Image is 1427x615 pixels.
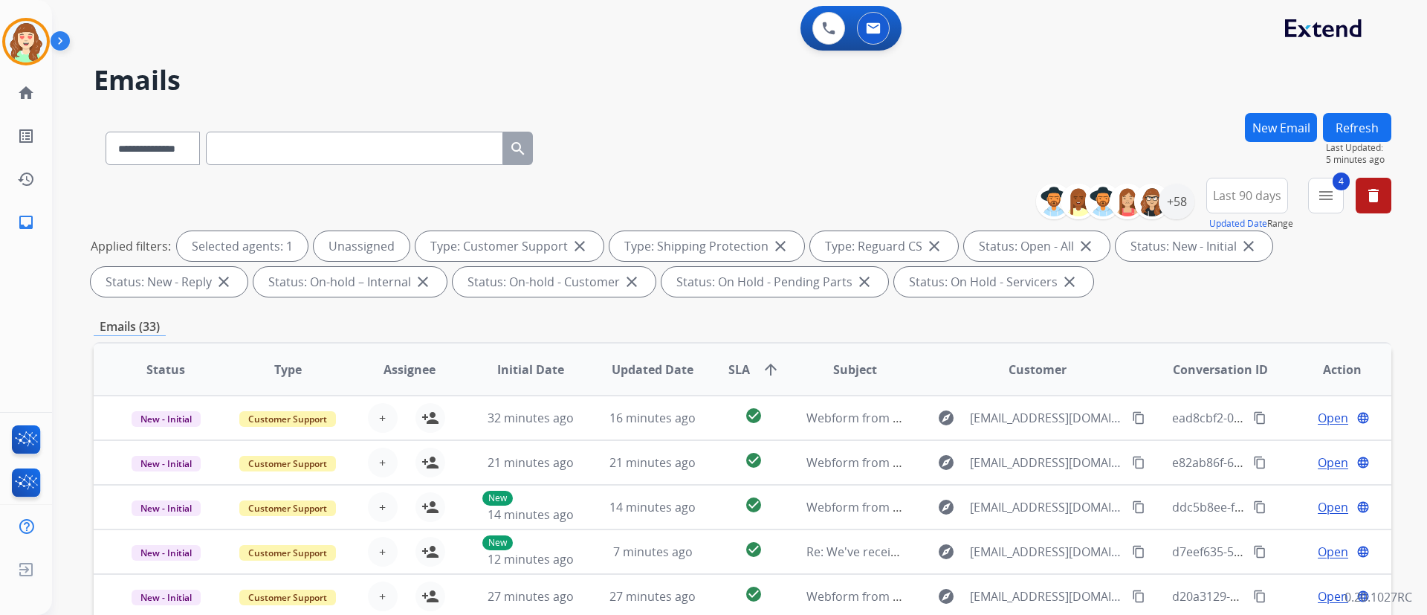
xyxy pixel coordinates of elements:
[132,545,201,561] span: New - Initial
[762,361,780,379] mat-icon: arrow_upward
[1061,273,1078,291] mat-icon: close
[925,237,943,255] mat-icon: close
[5,21,47,62] img: avatar
[368,537,398,567] button: +
[571,237,589,255] mat-icon: close
[1132,500,1145,514] mat-icon: content_copy
[609,410,696,426] span: 16 minutes ago
[482,491,513,506] p: New
[17,84,35,102] mat-icon: home
[937,587,955,605] mat-icon: explore
[806,588,1143,605] span: Webform from [EMAIL_ADDRESS][DOMAIN_NAME] on [DATE]
[728,361,750,379] span: SLA
[661,267,888,297] div: Status: On Hold - Pending Parts
[810,231,958,261] div: Type: Reguard CS
[239,500,336,516] span: Customer Support
[1132,545,1145,558] mat-icon: content_copy
[1240,237,1258,255] mat-icon: close
[488,454,574,471] span: 21 minutes ago
[368,448,398,477] button: +
[1326,154,1391,166] span: 5 minutes ago
[482,535,513,550] p: New
[970,587,1123,605] span: [EMAIL_ADDRESS][DOMAIN_NAME]
[1318,454,1348,471] span: Open
[91,267,247,297] div: Status: New - Reply
[1253,411,1266,425] mat-icon: content_copy
[1206,178,1288,213] button: Last 90 days
[1172,544,1394,560] span: d7eef635-5014-46fc-a9a5-dc360129c517
[488,551,574,567] span: 12 minutes ago
[314,231,410,261] div: Unassigned
[1159,184,1194,219] div: +58
[1356,456,1370,469] mat-icon: language
[612,361,693,379] span: Updated Date
[970,454,1123,471] span: [EMAIL_ADDRESS][DOMAIN_NAME]
[132,500,201,516] span: New - Initial
[609,231,804,261] div: Type: Shipping Protection
[146,361,185,379] span: Status
[1132,590,1145,603] mat-icon: content_copy
[239,590,336,605] span: Customer Support
[937,454,955,471] mat-icon: explore
[488,410,574,426] span: 32 minutes ago
[1132,456,1145,469] mat-icon: content_copy
[94,318,166,336] p: Emails (33)
[379,587,386,605] span: +
[1333,173,1350,190] span: 4
[1172,410,1394,426] span: ead8cbf2-066f-4a9e-a431-7dd799f96cd7
[1172,499,1399,515] span: ddc5b8ee-f635-4cd0-bb34-575f2a52b808
[1253,590,1266,603] mat-icon: content_copy
[806,544,988,560] span: Re: We've received your product
[745,407,763,425] mat-icon: check_circle
[421,454,439,471] mat-icon: person_add
[1318,543,1348,561] span: Open
[1365,187,1382,205] mat-icon: delete
[1356,500,1370,514] mat-icon: language
[1172,588,1401,605] span: d20a3129-7ac7-44c4-b066-7a3c63b612e6
[379,409,386,427] span: +
[132,411,201,427] span: New - Initial
[1213,193,1281,199] span: Last 90 days
[1253,500,1266,514] mat-icon: content_copy
[613,544,693,560] span: 7 minutes ago
[745,541,763,558] mat-icon: check_circle
[745,585,763,603] mat-icon: check_circle
[379,454,386,471] span: +
[368,403,398,433] button: +
[1132,411,1145,425] mat-icon: content_copy
[1209,218,1267,230] button: Updated Date
[17,213,35,231] mat-icon: inbox
[1116,231,1272,261] div: Status: New - Initial
[1253,456,1266,469] mat-icon: content_copy
[806,499,1143,515] span: Webform from [EMAIL_ADDRESS][DOMAIN_NAME] on [DATE]
[970,498,1123,516] span: [EMAIL_ADDRESS][DOMAIN_NAME]
[488,506,574,523] span: 14 minutes ago
[421,587,439,605] mat-icon: person_add
[1317,187,1335,205] mat-icon: menu
[177,231,308,261] div: Selected agents: 1
[937,409,955,427] mat-icon: explore
[745,451,763,469] mat-icon: check_circle
[368,492,398,522] button: +
[239,456,336,471] span: Customer Support
[745,496,763,514] mat-icon: check_circle
[1345,588,1412,606] p: 0.20.1027RC
[1269,344,1391,396] th: Action
[970,543,1123,561] span: [EMAIL_ADDRESS][DOMAIN_NAME]
[215,273,233,291] mat-icon: close
[771,237,789,255] mat-icon: close
[609,588,696,605] span: 27 minutes ago
[937,498,955,516] mat-icon: explore
[91,237,171,255] p: Applied filters:
[379,543,386,561] span: +
[384,361,436,379] span: Assignee
[1209,217,1293,230] span: Range
[806,454,1143,471] span: Webform from [EMAIL_ADDRESS][DOMAIN_NAME] on [DATE]
[894,267,1093,297] div: Status: On Hold - Servicers
[1356,545,1370,558] mat-icon: language
[453,267,656,297] div: Status: On-hold - Customer
[1009,361,1067,379] span: Customer
[274,361,302,379] span: Type
[239,411,336,427] span: Customer Support
[253,267,447,297] div: Status: On-hold – Internal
